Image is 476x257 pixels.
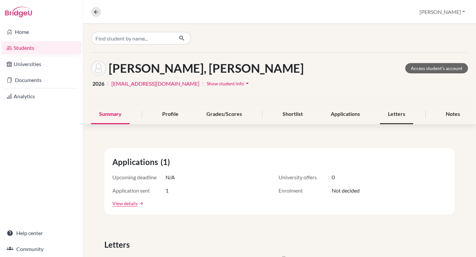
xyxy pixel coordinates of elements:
span: N/A [166,173,175,181]
div: Notes [438,105,468,124]
img: Bridge-U [5,7,32,17]
span: Letters [104,239,132,251]
i: arrow_drop_down [244,80,251,87]
span: Not decided [332,187,360,195]
a: View details [112,200,138,207]
span: 0 [332,173,335,181]
button: Show student infoarrow_drop_down [206,78,251,89]
a: arrow_forward [138,201,144,206]
div: Profile [154,105,186,124]
span: | [202,80,204,88]
button: [PERSON_NAME] [416,6,468,18]
img: Alisa Alistratova's avatar [91,61,106,76]
span: Enrolment [279,187,332,195]
div: Shortlist [275,105,311,124]
div: Letters [380,105,413,124]
a: Home [1,25,81,39]
span: Show student info [207,81,244,86]
span: Upcoming deadline [112,173,166,181]
a: Students [1,41,81,54]
input: Find student by name... [91,32,174,44]
a: Analytics [1,90,81,103]
a: [EMAIL_ADDRESS][DOMAIN_NAME] [111,80,199,88]
span: Application sent [112,187,166,195]
a: Universities [1,57,81,71]
div: Summary [91,105,130,124]
a: Community [1,242,81,256]
a: Help center [1,226,81,240]
span: | [107,80,109,88]
a: Documents [1,73,81,87]
h1: [PERSON_NAME], [PERSON_NAME] [109,61,304,75]
span: (1) [161,156,173,168]
div: Applications [323,105,368,124]
div: Grades/Scores [198,105,250,124]
span: Applications [112,156,161,168]
a: Access student's account [405,63,468,73]
span: 2026 [92,80,104,88]
span: 1 [166,187,169,195]
span: University offers [279,173,332,181]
